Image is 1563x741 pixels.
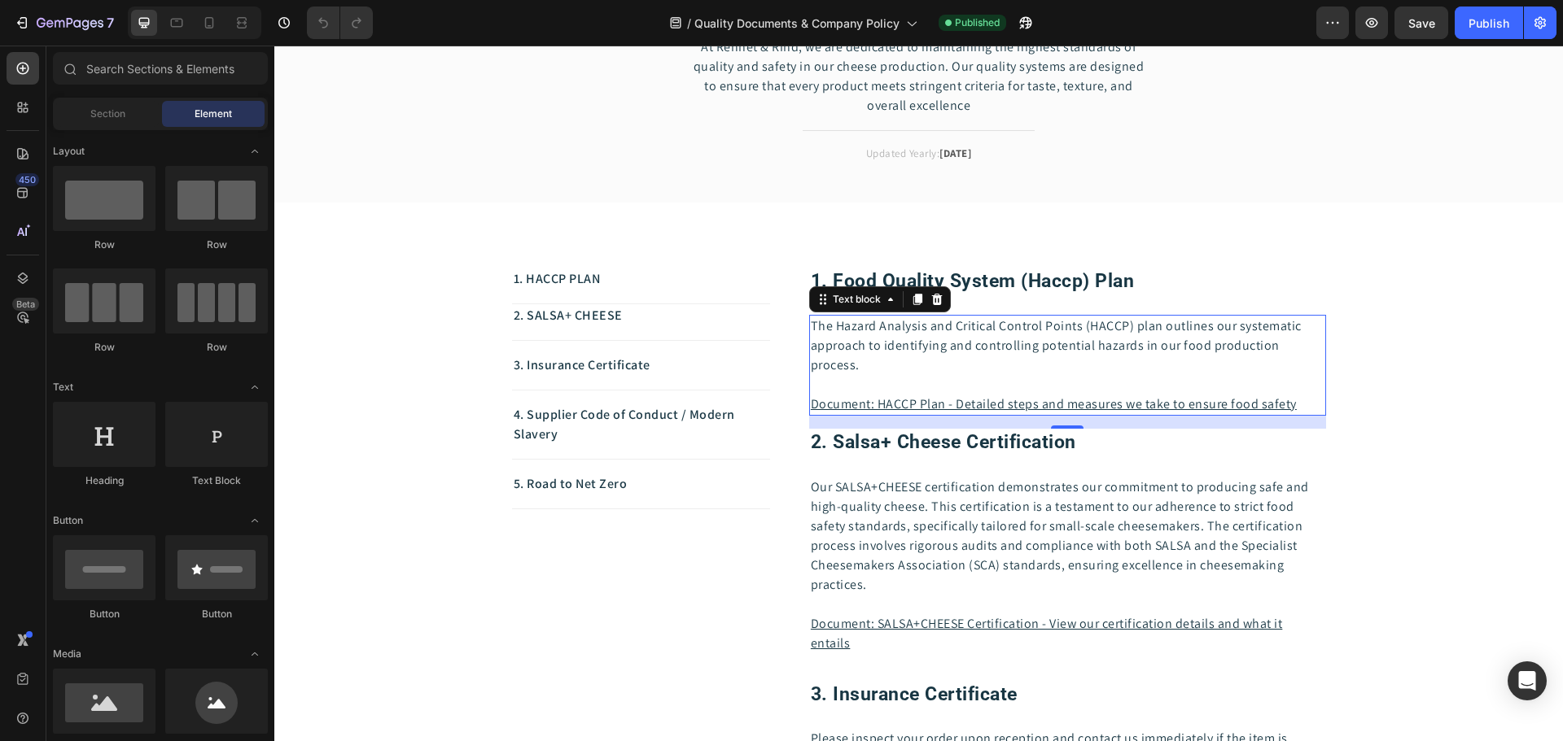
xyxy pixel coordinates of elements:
[1469,15,1509,32] div: Publish
[7,7,121,39] button: 7
[955,15,1000,30] span: Published
[1394,7,1448,39] button: Save
[665,101,697,115] strong: [DATE]
[274,46,1563,741] iframe: Design area
[242,641,268,667] span: Toggle open
[239,360,494,399] p: 4. Supplier Code of Conduct / Modern Slavery
[536,432,1050,549] p: Our SALSA+CHEESE certification demonstrates our commitment to producing safe and high-quality che...
[555,246,610,261] div: Text block
[239,224,494,243] p: 1. HACCP PLAN
[195,107,232,121] span: Element
[1408,16,1435,30] span: Save
[536,271,1050,329] p: The Hazard Analysis and Critical Control Points (HACCP) plan outlines our systematic approach to ...
[239,310,494,329] p: 3. Insurance Certificate
[239,260,494,280] p: 2. SALSA+ CHEESE
[242,508,268,534] span: Toggle open
[165,473,268,488] div: Text Block
[535,635,1052,663] h2: 3. insurance certificate
[165,607,268,621] div: Button
[414,100,875,116] p: Updated Yearly:
[53,144,85,159] span: Layout
[53,513,83,528] span: Button
[239,429,494,448] p: 5. Road to Net Zero
[53,52,268,85] input: Search Sections & Elements
[535,383,1052,411] h2: 2. salsa+ cheese certification
[242,138,268,164] span: Toggle open
[12,298,39,311] div: Beta
[53,238,155,252] div: Row
[1508,661,1547,700] div: Open Intercom Messenger
[53,607,155,621] div: Button
[307,7,373,39] div: Undo/Redo
[1455,7,1523,39] button: Publish
[535,222,1052,250] h2: 1. food quality system (haccp) plan
[15,173,39,186] div: 450
[165,340,268,355] div: Row
[242,374,268,400] span: Toggle open
[687,15,691,32] span: /
[694,15,900,32] span: Quality Documents & Company Policy
[53,647,81,661] span: Media
[165,238,268,252] div: Row
[53,340,155,355] div: Row
[107,13,114,33] p: 7
[53,380,73,394] span: Text
[53,473,155,488] div: Heading
[536,350,1022,367] a: Document: HACCP Plan - Detailed steps and measures we take to ensure food safety
[536,569,1009,606] a: Document: SALSA+CHEESE Certification - View our certification details and what it entails
[90,107,125,121] span: Section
